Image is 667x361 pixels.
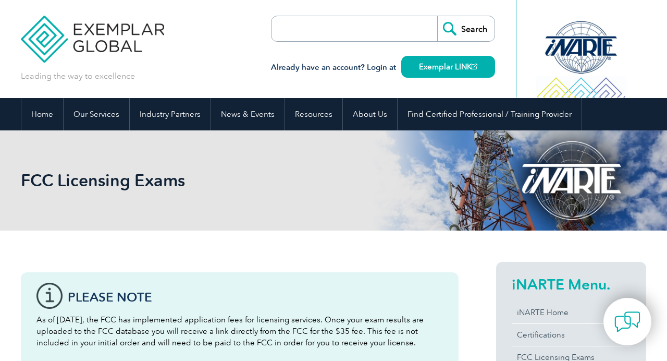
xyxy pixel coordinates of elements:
[343,98,397,130] a: About Us
[36,314,443,348] p: As of [DATE], the FCC has implemented application fees for licensing services. Once your exam res...
[271,61,495,74] h3: Already have an account? Login at
[437,16,495,41] input: Search
[512,324,631,346] a: Certifications
[614,309,640,335] img: contact-chat.png
[512,276,631,293] h2: iNARTE Menu.
[130,98,211,130] a: Industry Partners
[21,172,459,189] h2: FCC Licensing Exams
[401,56,495,78] a: Exemplar LINK
[21,70,135,82] p: Leading the way to excellence
[68,291,443,304] h3: Please note
[512,302,631,323] a: iNARTE Home
[64,98,129,130] a: Our Services
[472,64,477,69] img: open_square.png
[211,98,285,130] a: News & Events
[21,98,63,130] a: Home
[398,98,582,130] a: Find Certified Professional / Training Provider
[285,98,342,130] a: Resources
